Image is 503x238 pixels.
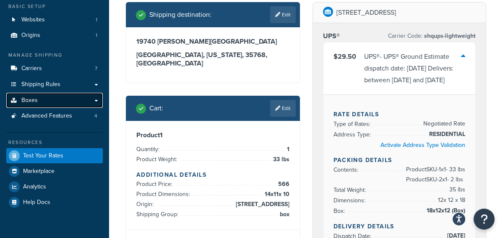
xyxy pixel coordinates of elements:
[334,222,466,231] h4: Delivery Details
[21,16,45,24] span: Websites
[285,144,289,154] span: 1
[6,139,103,146] div: Resources
[6,52,103,59] div: Manage Shipping
[6,195,103,210] a: Help Docs
[95,65,97,72] span: 7
[276,179,289,189] span: 566
[6,164,103,179] a: Marketplace
[94,112,97,120] span: 4
[136,145,162,154] span: Quantity:
[270,100,296,117] a: Edit
[436,195,465,205] span: 12 x 12 x 18
[334,52,356,61] span: $29.50
[6,77,103,92] a: Shipping Rules
[21,112,72,120] span: Advanced Features
[6,108,103,124] a: Advanced Features4
[136,180,175,188] span: Product Price:
[136,210,180,219] span: Shipping Group:
[21,65,42,72] span: Carriers
[136,190,192,199] span: Product Dimensions:
[23,199,50,206] span: Help Docs
[334,130,373,139] span: Address Type:
[427,129,465,139] span: RESIDENTIAL
[447,185,465,195] span: 35 lbs
[270,6,296,23] a: Edit
[323,32,340,40] h3: UPS®
[6,61,103,76] a: Carriers7
[6,179,103,194] a: Analytics
[6,93,103,108] a: Boxes
[6,3,103,10] div: Basic Setup
[21,97,38,104] span: Boxes
[136,170,289,179] h4: Additional Details
[234,199,289,209] span: [STREET_ADDRESS]
[422,31,476,40] span: shqups-lightweight
[6,12,103,28] li: Websites
[334,156,466,165] h4: Packing Details
[6,148,103,163] a: Test Your Rates
[136,200,156,209] span: Origin:
[334,120,373,128] span: Type of Rates:
[96,16,97,24] span: 1
[334,110,466,119] h4: Rate Details
[23,152,63,160] span: Test Your Rates
[336,7,396,18] p: [STREET_ADDRESS]
[263,189,289,199] span: 14 x 11 x 10
[6,61,103,76] li: Carriers
[388,30,476,42] p: Carrier Code:
[271,154,289,165] span: 33 lbs
[334,207,347,215] span: Box:
[474,209,495,230] button: Open Resource Center
[334,165,360,174] span: Contents:
[21,81,60,88] span: Shipping Rules
[421,119,465,129] span: Negotiated Rate
[149,105,163,112] h2: Cart :
[136,131,289,139] h3: Product 1
[96,32,97,39] span: 1
[136,37,289,46] h3: 19740 [PERSON_NAME][GEOGRAPHIC_DATA]
[21,32,40,39] span: Origins
[23,168,55,175] span: Marketplace
[6,108,103,124] li: Advanced Features
[149,11,211,18] h2: Shipping destination :
[23,183,46,191] span: Analytics
[136,51,289,68] h3: [GEOGRAPHIC_DATA], [US_STATE], 35768 , [GEOGRAPHIC_DATA]
[6,12,103,28] a: Websites1
[6,28,103,43] li: Origins
[404,165,465,185] span: Product SKU-1 x 1 - 33 lbs Product SKU-2 x 1 - 2 lbs
[136,155,179,164] span: Product Weight:
[334,196,367,205] span: Dimensions:
[278,209,289,220] span: box
[425,206,465,216] span: 18x12x12 (Box)
[6,28,103,43] a: Origins1
[381,141,465,149] a: Activate Address Type Validation
[334,186,368,194] span: Total Weight:
[364,51,461,86] div: UPS® - UPS® Ground Estimate dispatch date: [DATE] Delivers: between [DATE] and [DATE]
